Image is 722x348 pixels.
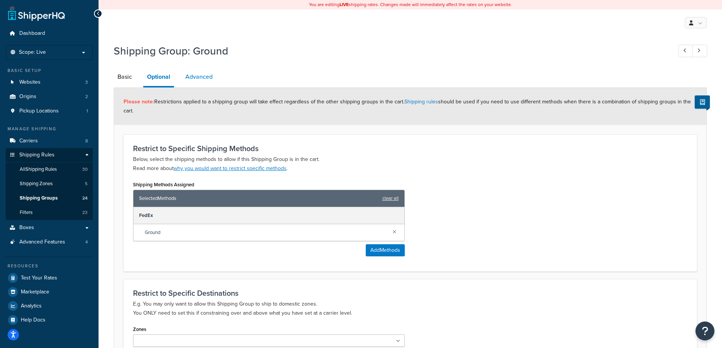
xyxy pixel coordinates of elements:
span: Ground [145,227,387,238]
a: Shipping rules [404,98,438,106]
span: 8 [85,138,88,144]
a: AllShipping Rules30 [6,162,93,176]
button: AddMethods [366,244,405,256]
h3: Restrict to Specific Shipping Methods [133,144,688,153]
li: Filters [6,206,93,220]
div: Basic Setup [6,67,93,74]
li: Carriers [6,134,93,148]
span: Restrictions applied to a shipping group will take effect regardless of the other shipping groups... [124,98,691,115]
a: Shipping Rules [6,148,93,162]
span: Advanced Features [19,239,65,245]
span: Origins [19,94,36,100]
a: Analytics [6,299,93,313]
a: Advanced Features4 [6,235,93,249]
a: Test Your Rates [6,271,93,285]
li: Origins [6,90,93,104]
a: Filters23 [6,206,93,220]
span: 2 [85,94,88,100]
p: Below, select the shipping methods to allow if this Shipping Group is in the cart. Read more about . [133,155,688,173]
span: Carriers [19,138,38,144]
b: LIVE [340,1,349,8]
span: Pickup Locations [19,108,59,114]
span: Boxes [19,225,34,231]
a: Shipping Zones5 [6,177,93,191]
a: Carriers8 [6,134,93,148]
span: 1 [86,108,88,114]
span: Scope: Live [19,49,46,56]
a: why you would want to restrict specific methods [174,164,287,172]
span: All Shipping Rules [20,166,57,173]
li: Pickup Locations [6,104,93,118]
span: 24 [82,195,88,201]
span: Shipping Zones [20,181,53,187]
a: Advanced [182,68,216,86]
span: Shipping Groups [20,195,58,201]
span: 30 [82,166,88,173]
span: 3 [85,79,88,86]
a: Dashboard [6,27,93,41]
label: Zones [133,326,146,332]
a: Origins2 [6,90,93,104]
span: Filters [20,209,33,216]
span: Selected Methods [139,193,379,204]
span: Test Your Rates [21,275,57,281]
strong: Please note: [124,98,154,106]
span: Analytics [21,303,42,309]
p: E.g. You may only want to allow this Shipping Group to ship to domestic zones. You ONLY need to s... [133,300,688,318]
a: Shipping Groups24 [6,191,93,205]
a: Previous Record [678,45,693,57]
a: Marketplace [6,285,93,299]
a: Next Record [692,45,707,57]
h1: Shipping Group: Ground [114,44,664,58]
div: Manage Shipping [6,126,93,132]
span: Websites [19,79,41,86]
a: Boxes [6,221,93,235]
a: Optional [143,68,174,87]
button: Show Help Docs [695,95,710,109]
a: Pickup Locations1 [6,104,93,118]
div: Resources [6,263,93,269]
a: Basic [114,68,136,86]
span: 23 [82,209,88,216]
span: Shipping Rules [19,152,55,158]
button: Open Resource Center [695,321,714,340]
li: Shipping Groups [6,191,93,205]
h3: Restrict to Specific Destinations [133,289,688,297]
li: Shipping Zones [6,177,93,191]
span: Help Docs [21,317,45,323]
a: clear all [382,193,399,204]
div: FedEx [133,207,404,224]
li: Advanced Features [6,235,93,249]
a: Websites3 [6,75,93,89]
span: 4 [85,239,88,245]
span: Marketplace [21,289,49,295]
span: 5 [85,181,88,187]
li: Websites [6,75,93,89]
a: Help Docs [6,313,93,327]
span: Dashboard [19,30,45,37]
li: Shipping Rules [6,148,93,220]
label: Shipping Methods Assigned [133,182,194,187]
